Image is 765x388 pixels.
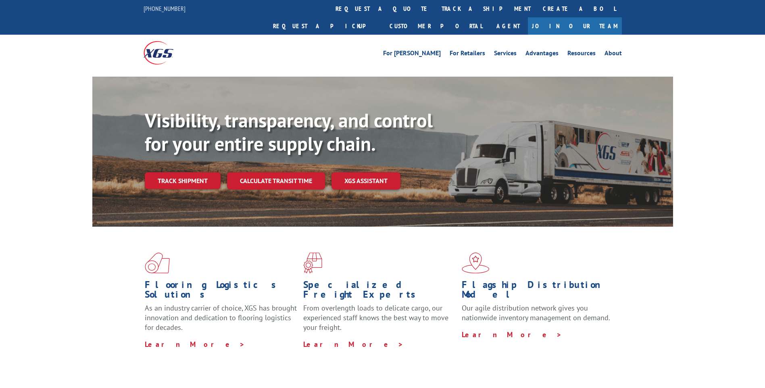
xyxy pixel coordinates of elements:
a: For Retailers [450,50,485,59]
b: Visibility, transparency, and control for your entire supply chain. [145,108,433,156]
h1: Flagship Distribution Model [462,280,614,303]
a: Learn More > [145,340,245,349]
h1: Specialized Freight Experts [303,280,456,303]
a: Learn More > [303,340,404,349]
a: Services [494,50,517,59]
a: Customer Portal [384,17,488,35]
a: XGS ASSISTANT [331,172,400,190]
img: xgs-icon-focused-on-flooring-red [303,252,322,273]
p: From overlength loads to delicate cargo, our experienced staff knows the best way to move your fr... [303,303,456,339]
a: Join Our Team [528,17,622,35]
a: Advantages [525,50,559,59]
a: Track shipment [145,172,221,189]
a: [PHONE_NUMBER] [144,4,186,13]
span: As an industry carrier of choice, XGS has brought innovation and dedication to flooring logistics... [145,303,297,332]
a: Request a pickup [267,17,384,35]
a: Agent [488,17,528,35]
img: xgs-icon-flagship-distribution-model-red [462,252,490,273]
img: xgs-icon-total-supply-chain-intelligence-red [145,252,170,273]
h1: Flooring Logistics Solutions [145,280,297,303]
a: Resources [567,50,596,59]
a: For [PERSON_NAME] [383,50,441,59]
a: Calculate transit time [227,172,325,190]
a: Learn More > [462,330,562,339]
span: Our agile distribution network gives you nationwide inventory management on demand. [462,303,610,322]
a: About [604,50,622,59]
